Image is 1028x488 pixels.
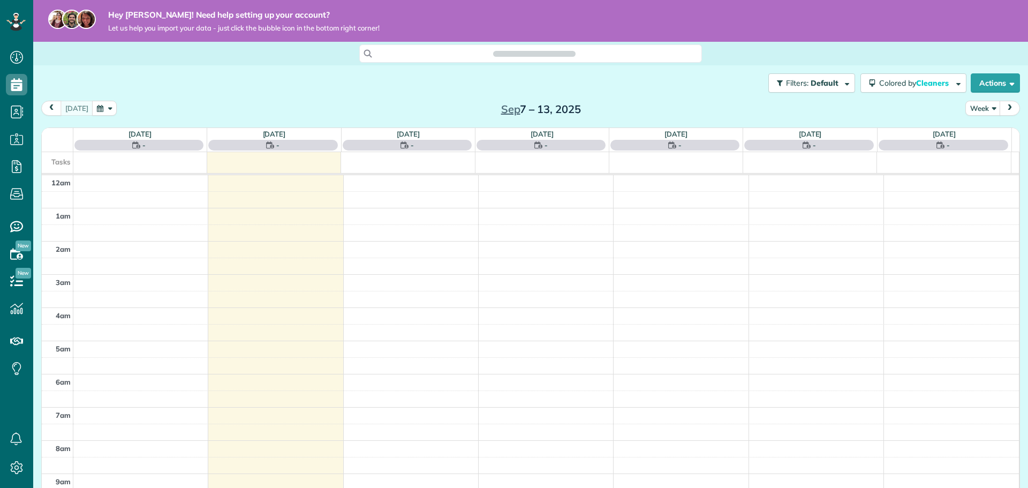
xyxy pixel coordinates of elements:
[933,130,956,138] a: [DATE]
[56,477,71,486] span: 9am
[501,102,520,116] span: Sep
[77,10,96,29] img: michelle-19f622bdf1676172e81f8f8fba1fb50e276960ebfe0243fe18214015130c80e4.jpg
[128,130,152,138] a: [DATE]
[799,130,822,138] a: [DATE]
[51,178,71,187] span: 12am
[61,101,93,115] button: [DATE]
[397,130,420,138] a: [DATE]
[16,241,31,251] span: New
[62,10,81,29] img: jorge-587dff0eeaa6aab1f244e6dc62b8924c3b6ad411094392a53c71c6c4a576187d.jpg
[678,140,682,151] span: -
[763,73,855,93] a: Filters: Default
[965,101,1001,115] button: Week
[51,157,71,166] span: Tasks
[916,78,950,88] span: Cleaners
[813,140,816,151] span: -
[786,78,808,88] span: Filters:
[142,140,146,151] span: -
[504,48,564,59] span: Search ZenMaid…
[947,140,950,151] span: -
[545,140,548,151] span: -
[768,73,855,93] button: Filters: Default
[664,130,687,138] a: [DATE]
[56,411,71,419] span: 7am
[1000,101,1020,115] button: next
[108,24,380,33] span: Let us help you import your data - just click the bubble icon in the bottom right corner!
[56,278,71,287] span: 3am
[879,78,953,88] span: Colored by
[56,311,71,320] span: 4am
[48,10,67,29] img: maria-72a9807cf96188c08ef61303f053569d2e2a8a1cde33d635c8a3ac13582a053d.jpg
[56,378,71,386] span: 6am
[56,212,71,220] span: 1am
[971,73,1020,93] button: Actions
[56,245,71,253] span: 2am
[531,130,554,138] a: [DATE]
[474,103,608,115] h2: 7 – 13, 2025
[811,78,839,88] span: Default
[16,268,31,279] span: New
[411,140,414,151] span: -
[263,130,286,138] a: [DATE]
[276,140,279,151] span: -
[56,444,71,453] span: 8am
[860,73,966,93] button: Colored byCleaners
[41,101,62,115] button: prev
[108,10,380,20] strong: Hey [PERSON_NAME]! Need help setting up your account?
[56,344,71,353] span: 5am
